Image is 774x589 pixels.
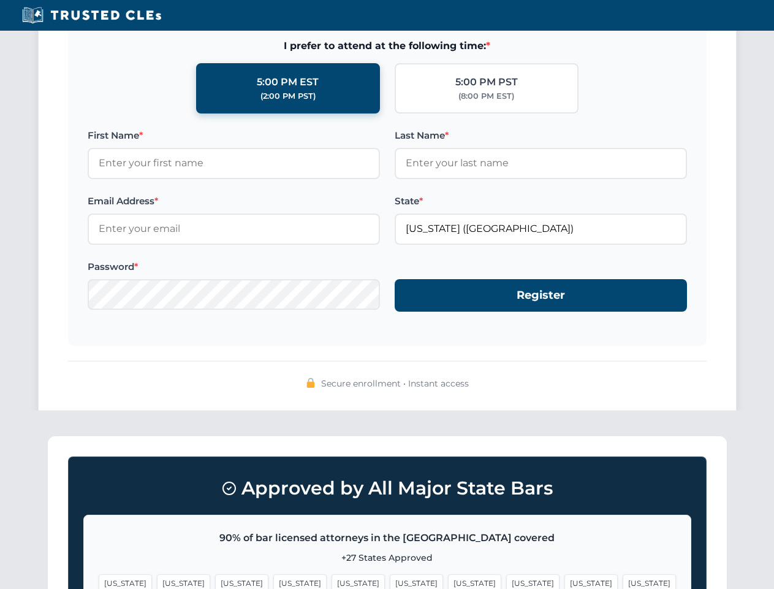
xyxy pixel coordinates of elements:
[455,74,518,90] div: 5:00 PM PST
[88,260,380,274] label: Password
[99,551,676,564] p: +27 States Approved
[88,194,380,209] label: Email Address
[260,90,316,102] div: (2:00 PM PST)
[99,530,676,546] p: 90% of bar licensed attorneys in the [GEOGRAPHIC_DATA] covered
[395,148,687,179] input: Enter your last name
[321,377,469,390] span: Secure enrollment • Instant access
[458,90,514,102] div: (8:00 PM EST)
[395,279,687,312] button: Register
[395,214,687,244] input: Florida (FL)
[306,378,316,388] img: 🔒
[83,472,691,505] h3: Approved by All Major State Bars
[88,214,380,244] input: Enter your email
[88,128,380,143] label: First Name
[395,128,687,143] label: Last Name
[18,6,165,25] img: Trusted CLEs
[88,148,380,179] input: Enter your first name
[257,74,319,90] div: 5:00 PM EST
[395,194,687,209] label: State
[88,38,687,54] span: I prefer to attend at the following time:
